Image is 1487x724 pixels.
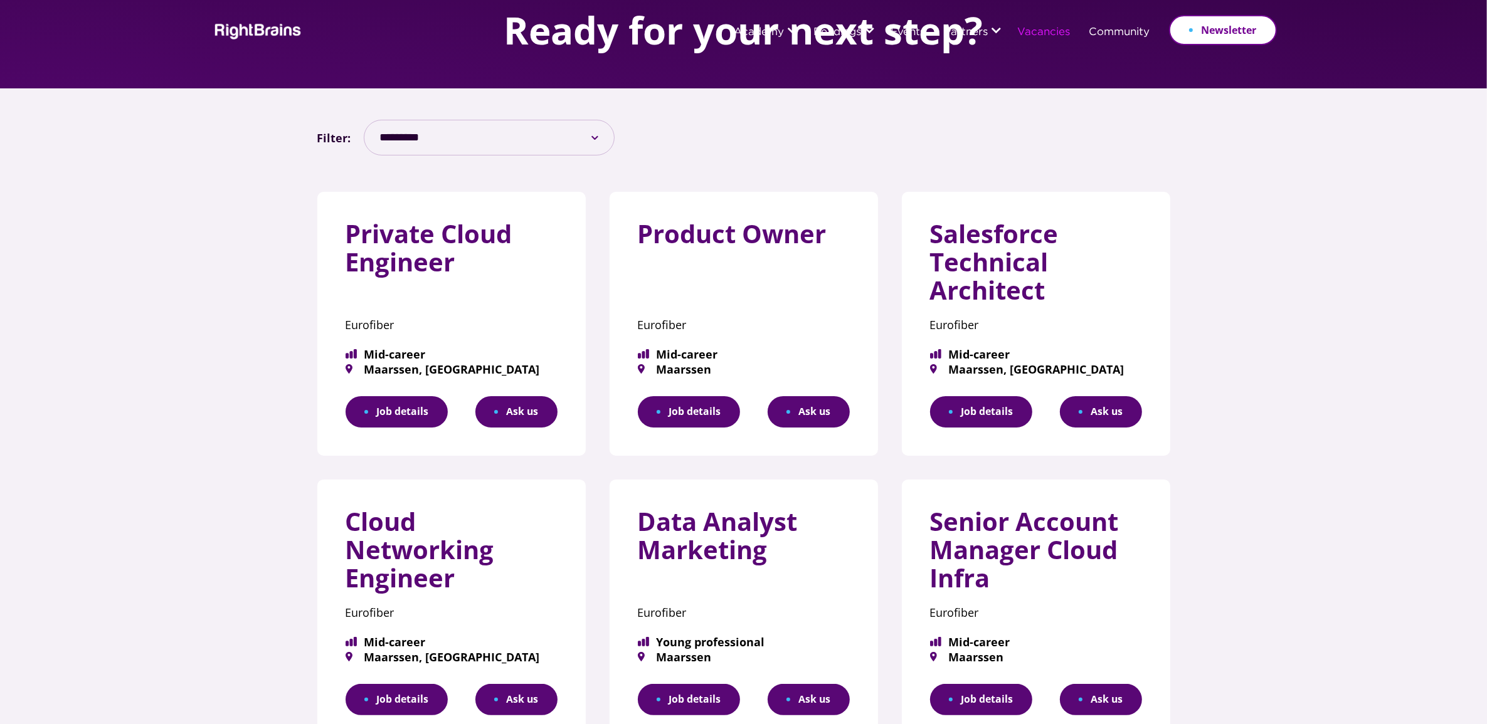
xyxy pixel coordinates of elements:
[734,27,785,38] a: Academy
[638,508,850,574] h3: Data Analyst Marketing
[930,314,1142,336] p: Eurofiber
[930,349,1142,360] span: Mid-career
[346,349,558,360] span: Mid-career
[638,651,850,663] span: Maarssen
[1060,684,1142,716] button: Ask us
[638,220,850,258] h3: Product Owner
[930,636,1142,648] span: Mid-career
[346,651,558,663] span: Maarssen, [GEOGRAPHIC_DATA]
[346,220,558,286] h3: Private Cloud Engineer
[346,364,558,375] span: Maarssen, [GEOGRAPHIC_DATA]
[814,27,862,38] a: Readings
[945,27,988,38] a: Partners
[317,128,351,148] label: Filter:
[346,602,558,624] p: Eurofiber
[930,684,1032,716] a: Job details
[930,220,1142,313] h3: Salesforce Technical Architect
[638,314,850,336] p: Eurofiber
[638,636,850,648] span: Young professional
[930,651,1142,663] span: Maarssen
[768,684,850,716] button: Ask us
[1060,396,1142,428] button: Ask us
[638,684,740,716] a: Job details
[475,684,558,716] button: Ask us
[346,684,448,716] a: Job details
[211,21,302,39] img: Rightbrains
[346,396,448,428] a: Job details
[1089,27,1150,38] a: Community
[930,396,1032,428] a: Job details
[1169,15,1277,45] a: Newsletter
[638,349,850,360] span: Mid-career
[638,396,740,428] a: Job details
[1018,27,1071,38] a: Vacancies
[346,314,558,336] p: Eurofiber
[930,602,1142,624] p: Eurofiber
[475,396,558,428] button: Ask us
[346,508,558,601] h3: Cloud Networking Engineer
[768,396,850,428] button: Ask us
[930,364,1142,375] span: Maarssen, [GEOGRAPHIC_DATA]
[638,602,850,624] p: Eurofiber
[930,508,1142,601] h3: Senior Account Manager Cloud Infra
[891,27,926,38] a: Events
[346,636,558,648] span: Mid-career
[638,364,850,375] span: Maarssen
